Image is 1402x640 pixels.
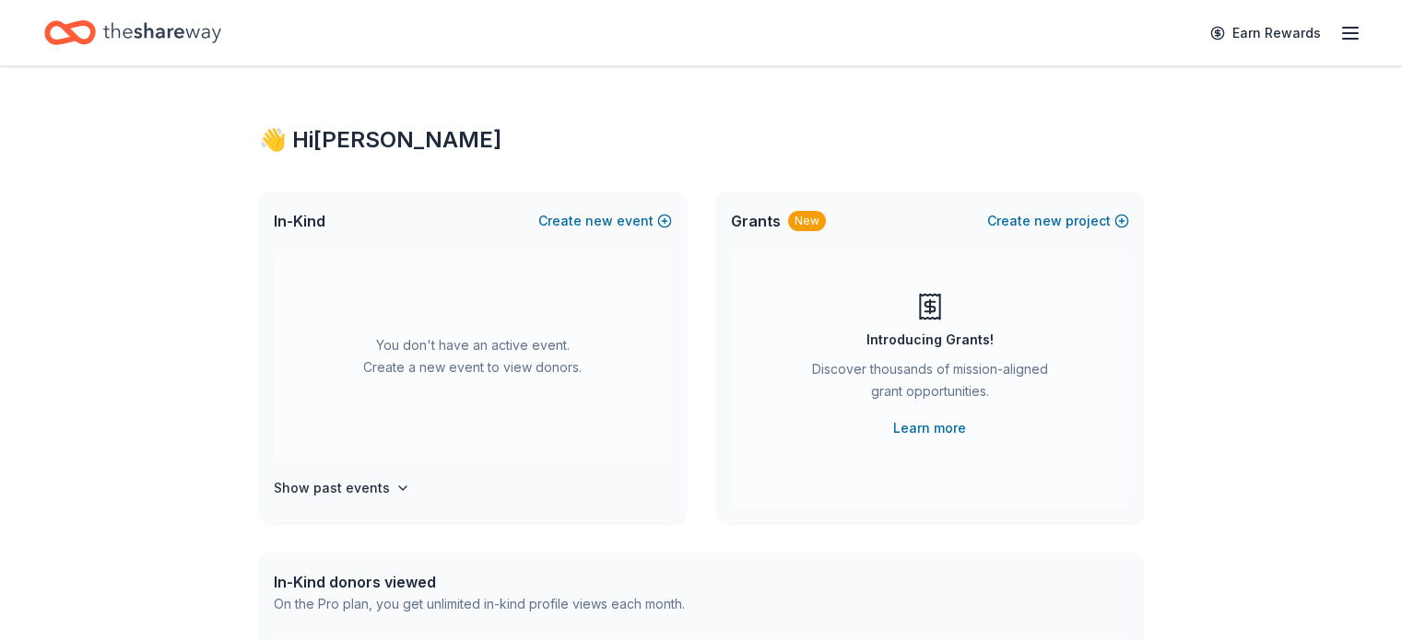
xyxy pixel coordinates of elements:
[274,477,390,499] h4: Show past events
[274,477,410,499] button: Show past events
[274,593,685,615] div: On the Pro plan, you get unlimited in-kind profile views each month.
[274,210,325,232] span: In-Kind
[259,125,1144,155] div: 👋 Hi [PERSON_NAME]
[44,11,221,54] a: Home
[893,417,966,439] a: Learn more
[987,210,1129,232] button: Createnewproject
[274,250,672,462] div: You don't have an active event. Create a new event to view donors.
[274,571,685,593] div: In-Kind donors viewed
[585,210,613,232] span: new
[1034,210,1062,232] span: new
[731,210,781,232] span: Grants
[866,329,994,351] div: Introducing Grants!
[538,210,672,232] button: Createnewevent
[805,358,1055,410] div: Discover thousands of mission-aligned grant opportunities.
[1199,17,1332,50] a: Earn Rewards
[788,211,826,231] div: New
